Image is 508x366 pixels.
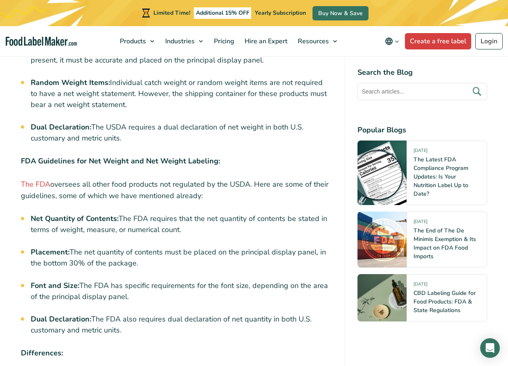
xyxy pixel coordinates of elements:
[379,33,405,49] button: Change language
[414,289,476,314] a: CBD Labeling Guide for Food Products: FDA & State Regulations
[6,37,77,46] a: Food Label Maker homepage
[31,314,91,324] strong: Dual Declaration:
[312,6,369,20] a: Buy Now & Save
[153,9,190,17] span: Limited Time!
[117,37,147,46] span: Products
[31,78,110,87] strong: Random Weight Items:
[31,281,79,290] strong: Font and Size:
[115,26,158,56] a: Products
[31,122,91,132] strong: Dual Declaration:
[31,247,331,269] li: The net quantity of contents must be placed on the principal display panel, in the bottom 30% of ...
[31,213,331,235] li: The FDA requires that the net quantity of contents be stated in terms of weight, measure, or nume...
[414,147,427,157] span: [DATE]
[211,37,235,46] span: Pricing
[21,348,63,358] strong: Differences:
[240,26,291,56] a: Hire an Expert
[31,122,331,144] li: The USDA requires a dual declaration of net weight in both U.S. customary and metric units.
[295,37,330,46] span: Resources
[163,37,196,46] span: Industries
[480,338,500,358] div: Open Intercom Messenger
[475,33,503,49] a: Login
[414,219,427,228] span: [DATE]
[293,26,341,56] a: Resources
[31,77,331,110] li: Individual catch weight or random weight items are not required to have a net weight statement. H...
[21,179,331,202] p: oversees all other food products not regulated by the USDA. Here are some of their guidelines, so...
[357,83,487,100] input: Search articles...
[31,247,70,257] strong: Placement:
[255,9,306,17] span: Yearly Subscription
[414,281,427,290] span: [DATE]
[357,125,487,136] h4: Popular Blogs
[160,26,207,56] a: Industries
[242,37,288,46] span: Hire an Expert
[21,156,220,166] strong: FDA Guidelines for Net Weight and Net Weight Labeling:
[31,214,119,223] strong: Net Quantity of Contents:
[405,33,471,49] a: Create a free label
[357,67,487,78] h4: Search the Blog
[31,314,331,336] li: The FDA also requires dual declaration of net quantity in both U.S. customary and metric units.
[194,7,252,19] span: Additional 15% OFF
[21,179,50,189] a: The FDA
[31,280,331,302] li: The FDA has specific requirements for the font size, depending on the area of the principal displ...
[414,227,476,260] a: The End of The De Minimis Exemption & Its Impact on FDA Food Imports
[414,156,468,198] a: The Latest FDA Compliance Program Updates: Is Your Nutrition Label Up to Date?
[209,26,238,56] a: Pricing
